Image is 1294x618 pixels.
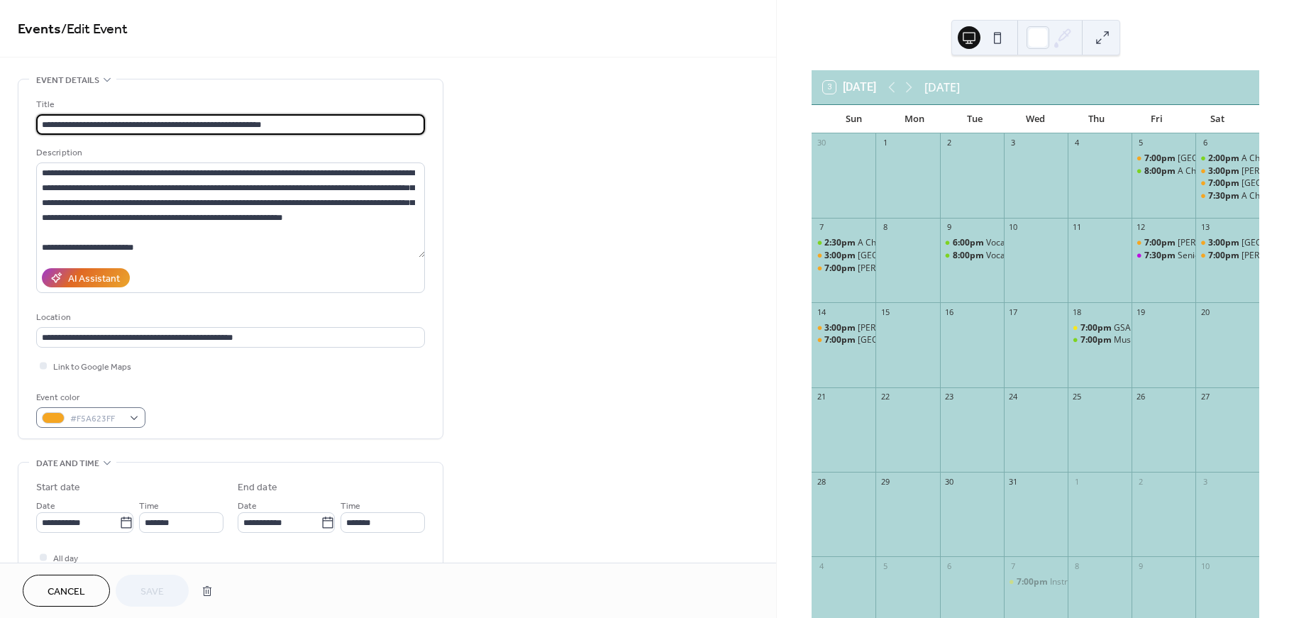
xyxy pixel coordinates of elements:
div: [GEOGRAPHIC_DATA] [858,334,944,346]
span: Date [238,499,257,514]
div: 4 [1072,138,1083,148]
button: AI Assistant [42,268,130,287]
div: 28 [816,476,826,487]
span: 7:00pm [1208,250,1242,262]
span: 6:00pm [953,237,986,249]
div: Shakespeare's R & J, an adaptation by Joe Calarco [812,263,875,275]
div: Location [36,310,422,325]
div: Baltimore [1195,237,1259,249]
span: Link to Google Maps [53,360,131,375]
div: 11 [1072,222,1083,233]
span: 2:00pm [1208,153,1242,165]
div: 30 [816,138,826,148]
span: Event details [36,73,99,88]
div: 18 [1072,307,1083,317]
div: 13 [1200,222,1210,233]
div: A Christmas Carol, co-production with Virginia Musical Theatre [1132,165,1195,177]
div: Shakespeare's R & J, an adaptation by Joe Calarco [1132,237,1195,249]
div: 7 [1008,561,1019,571]
div: Sun [823,105,884,133]
span: 8:00pm [1144,165,1178,177]
div: 5 [880,561,890,571]
button: 3[DATE] [818,77,881,97]
div: 9 [944,222,955,233]
div: Vocal Music & Chamber Music Concert [940,237,1004,249]
span: 7:00pm [1080,322,1114,334]
div: 14 [816,307,826,317]
div: Vocal Music & Chamber Music Concert [940,250,1004,262]
span: Date [36,499,55,514]
div: 4 [816,561,826,571]
div: 5 [1136,138,1146,148]
div: 16 [944,307,955,317]
span: 3:00pm [1208,165,1242,177]
div: 8 [880,222,890,233]
span: / Edit Event [61,16,128,43]
button: Cancel [23,575,110,607]
div: 6 [1200,138,1210,148]
div: Sat [1187,105,1248,133]
div: 8 [1072,561,1083,571]
span: 7:00pm [824,263,858,275]
div: 25 [1072,392,1083,402]
div: Vocal Music & Chamber Music Concert [986,237,1139,249]
div: 21 [816,392,826,402]
div: 29 [880,476,890,487]
div: Instrumental Music Winter Orchestra/Piano Concert [1004,576,1068,588]
div: Shakespeare's R & J, an adaptation by Joe Calarco [1195,250,1259,262]
div: 12 [1136,222,1146,233]
div: 20 [1200,307,1210,317]
div: Baltimore [1132,153,1195,165]
div: Vocal Music & Chamber Music Concert [986,250,1139,262]
div: Tue [944,105,1005,133]
div: Senior Choreography Showcase [1132,250,1195,262]
div: Instrumental Music Winter Orchestra/Piano Concert [1050,576,1254,588]
span: 7:00pm [824,334,858,346]
a: Events [18,16,61,43]
div: Start date [36,480,80,495]
div: [GEOGRAPHIC_DATA] [1178,153,1263,165]
span: 7:30pm [1208,190,1242,202]
span: 3:00pm [824,250,858,262]
span: 8:00pm [953,250,986,262]
div: 1 [1072,476,1083,487]
div: 3 [1200,476,1210,487]
div: Musical Theatre Senior Showcase [1068,334,1132,346]
div: Shakespeare's R & J, an adaptation by Joe Calarco [812,322,875,334]
div: 24 [1008,392,1019,402]
span: 7:00pm [1144,237,1178,249]
div: 10 [1200,561,1210,571]
span: Date and time [36,456,99,471]
div: Baltimore [812,334,875,346]
div: [GEOGRAPHIC_DATA] [858,250,944,262]
span: 3:00pm [824,322,858,334]
div: A Christmas [PERSON_NAME], co-production with [US_STATE] Musical Theatre [858,237,1166,249]
div: 6 [944,561,955,571]
span: 7:30pm [1144,250,1178,262]
div: AI Assistant [68,272,120,287]
div: 19 [1136,307,1146,317]
div: 22 [880,392,890,402]
div: Event color [36,390,143,405]
div: 27 [1200,392,1210,402]
div: A Christmas Carol, co-production with Virginia Musical Theatre [1195,153,1259,165]
div: Wed [1005,105,1066,133]
div: A Christmas Carol, co-production with Virginia Musical Theatre [812,237,875,249]
div: [DATE] [924,79,960,96]
div: 9 [1136,561,1146,571]
div: 15 [880,307,890,317]
span: #F5A623FF [70,412,123,426]
div: 1 [880,138,890,148]
div: GSA Jazz [1068,322,1132,334]
span: 7:00pm [1080,334,1114,346]
div: 7 [816,222,826,233]
div: A Christmas Carol, co-production with Virginia Musical Theatre [1195,190,1259,202]
div: 30 [944,476,955,487]
span: 7:00pm [1144,153,1178,165]
div: Mon [884,105,945,133]
div: Description [36,145,422,160]
div: Musical Theatre Senior Showcase [1114,334,1247,346]
div: Title [36,97,422,112]
div: 10 [1008,222,1019,233]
